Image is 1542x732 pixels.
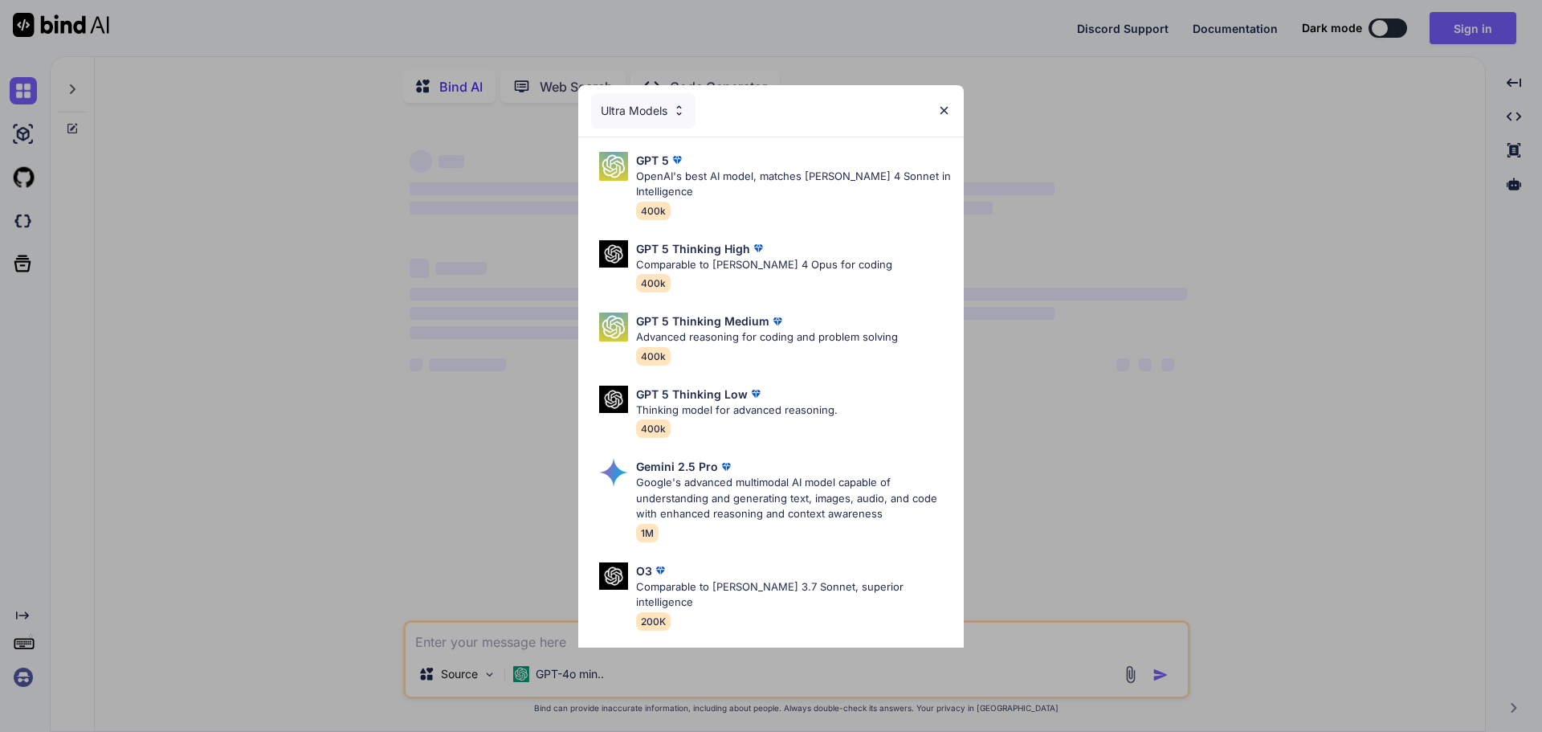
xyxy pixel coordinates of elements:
span: 400k [636,347,671,366]
p: GPT 5 Thinking High [636,240,750,257]
img: premium [669,152,685,168]
p: Advanced reasoning for coding and problem solving [636,329,898,346]
img: premium [769,313,785,329]
p: O3 [636,562,652,579]
img: Pick Models [599,562,628,591]
p: GPT 5 Thinking Medium [636,313,769,329]
img: Pick Models [599,152,628,181]
span: 1M [636,524,659,542]
img: premium [750,240,766,256]
img: Pick Models [599,240,628,268]
img: premium [652,562,668,579]
p: Comparable to [PERSON_NAME] 4 Opus for coding [636,257,892,273]
p: OpenAI's best AI model, matches [PERSON_NAME] 4 Sonnet in Intelligence [636,169,951,200]
div: Ultra Models [591,93,696,129]
span: 400k [636,274,671,292]
p: GPT 5 Thinking Low [636,386,748,403]
span: 400k [636,202,671,220]
span: 200K [636,612,671,631]
img: premium [718,459,734,475]
img: Pick Models [599,386,628,414]
p: GPT 5 [636,152,669,169]
span: 400k [636,419,671,438]
img: Pick Models [599,458,628,487]
p: Google's advanced multimodal AI model capable of understanding and generating text, images, audio... [636,475,951,522]
img: Pick Models [672,104,686,117]
img: Pick Models [599,313,628,341]
p: Thinking model for advanced reasoning. [636,403,838,419]
img: premium [748,386,764,402]
p: Comparable to [PERSON_NAME] 3.7 Sonnet, superior intelligence [636,579,951,611]
p: Gemini 2.5 Pro [636,458,718,475]
img: close [937,104,951,117]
